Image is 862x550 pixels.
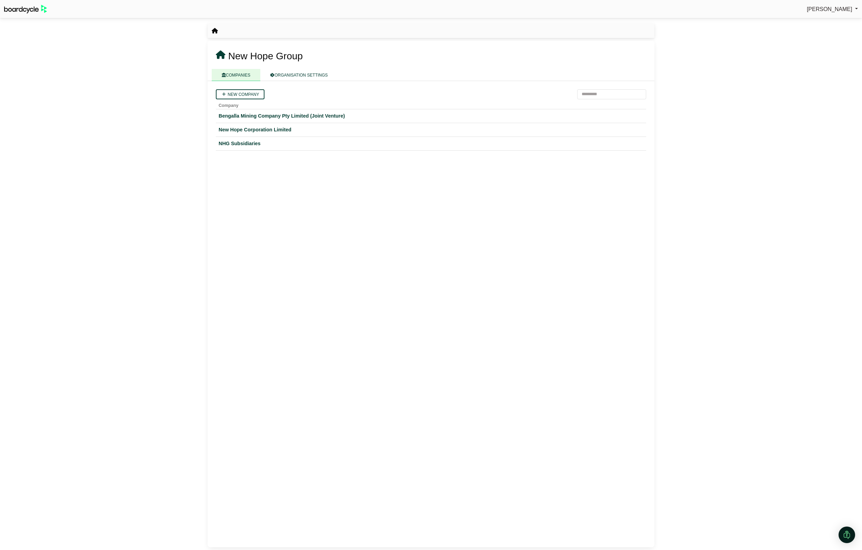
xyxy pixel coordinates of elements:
[228,51,303,61] span: New Hope Group
[212,69,260,81] a: COMPANIES
[216,99,646,109] th: Company
[219,112,643,120] a: Bengalla Mining Company Pty Limited (Joint Venture)
[216,89,264,99] a: New company
[219,140,643,148] a: NHG Subsidiaries
[212,27,218,36] nav: breadcrumb
[839,527,855,543] div: Open Intercom Messenger
[219,126,643,134] a: New Hope Corporation Limited
[807,5,858,14] a: [PERSON_NAME]
[4,5,47,13] img: BoardcycleBlackGreen-aaafeed430059cb809a45853b8cf6d952af9d84e6e89e1f1685b34bfd5cb7d64.svg
[807,6,852,12] span: [PERSON_NAME]
[260,69,338,81] a: ORGANISATION SETTINGS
